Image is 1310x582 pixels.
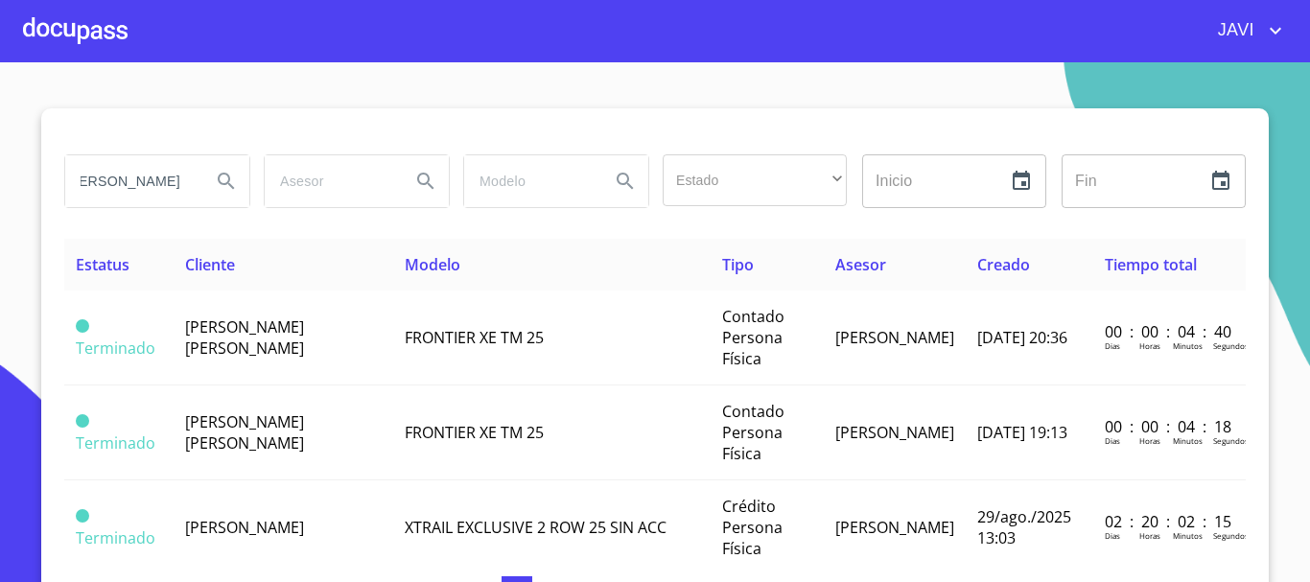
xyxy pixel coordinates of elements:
button: Search [602,158,648,204]
p: Dias [1105,530,1120,541]
span: Tiempo total [1105,254,1197,275]
span: [PERSON_NAME] [185,517,304,538]
span: Contado Persona Física [722,306,784,369]
button: account of current user [1204,15,1287,46]
span: Terminado [76,414,89,428]
span: Terminado [76,527,155,548]
p: Segundos [1213,530,1249,541]
p: Horas [1139,530,1160,541]
input: search [65,155,196,207]
p: Segundos [1213,435,1249,446]
span: Contado Persona Física [722,401,784,464]
p: Segundos [1213,340,1249,351]
span: Asesor [835,254,886,275]
span: Estatus [76,254,129,275]
p: 00 : 00 : 04 : 18 [1105,416,1234,437]
p: Dias [1105,340,1120,351]
p: Dias [1105,435,1120,446]
span: FRONTIER XE TM 25 [405,327,544,348]
span: Creado [977,254,1030,275]
span: [PERSON_NAME] [835,327,954,348]
span: [DATE] 20:36 [977,327,1067,348]
span: JAVI [1204,15,1264,46]
span: Terminado [76,338,155,359]
span: Terminado [76,509,89,523]
span: Modelo [405,254,460,275]
span: Tipo [722,254,754,275]
div: ​ [663,154,847,206]
p: Minutos [1173,435,1203,446]
span: XTRAIL EXCLUSIVE 2 ROW 25 SIN ACC [405,517,667,538]
p: Horas [1139,435,1160,446]
button: Search [403,158,449,204]
button: Search [203,158,249,204]
input: search [265,155,395,207]
p: Minutos [1173,340,1203,351]
span: [PERSON_NAME] [835,517,954,538]
span: Terminado [76,432,155,454]
span: Cliente [185,254,235,275]
span: 29/ago./2025 13:03 [977,506,1071,548]
span: Terminado [76,319,89,333]
p: 00 : 00 : 04 : 40 [1105,321,1234,342]
span: [PERSON_NAME] [835,422,954,443]
p: Horas [1139,340,1160,351]
p: Minutos [1173,530,1203,541]
span: [PERSON_NAME] [PERSON_NAME] [185,316,304,359]
span: [PERSON_NAME] [PERSON_NAME] [185,411,304,454]
span: [DATE] 19:13 [977,422,1067,443]
p: 02 : 20 : 02 : 15 [1105,511,1234,532]
input: search [464,155,595,207]
span: Crédito Persona Física [722,496,783,559]
span: FRONTIER XE TM 25 [405,422,544,443]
